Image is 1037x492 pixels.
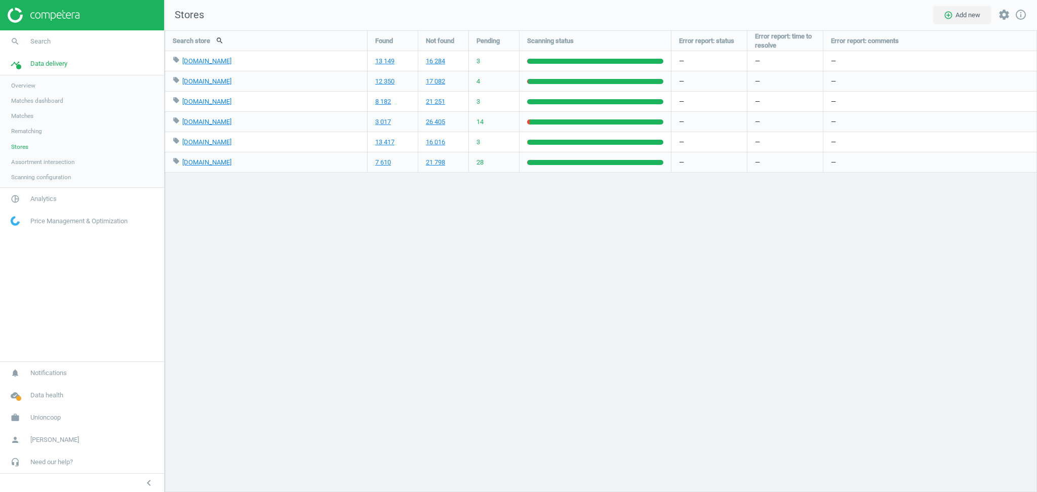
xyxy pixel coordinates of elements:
[426,138,445,147] a: 16 016
[165,31,367,51] div: Search store
[143,477,155,489] i: chevron_left
[671,152,747,172] div: —
[426,97,445,106] a: 21 251
[823,132,1037,152] div: —
[182,98,231,105] a: [DOMAIN_NAME]
[173,97,180,104] i: local_offer
[173,157,180,165] i: local_offer
[11,81,35,90] span: Overview
[671,112,747,132] div: —
[182,118,231,126] a: [DOMAIN_NAME]
[6,32,25,51] i: search
[476,138,480,147] span: 3
[476,77,480,86] span: 4
[11,158,74,166] span: Assortment intersection
[182,57,231,65] a: [DOMAIN_NAME]
[11,127,42,135] span: Rematching
[755,158,760,167] span: —
[375,158,391,167] a: 7 610
[30,391,63,400] span: Data health
[6,363,25,383] i: notifications
[30,458,73,467] span: Need our help?
[755,138,760,147] span: —
[11,112,33,120] span: Matches
[823,71,1037,91] div: —
[823,112,1037,132] div: —
[823,152,1037,172] div: —
[8,8,79,23] img: ajHJNr6hYgQAAAAASUVORK5CYII=
[173,137,180,144] i: local_offer
[173,76,180,84] i: local_offer
[375,77,394,86] a: 12 350
[6,453,25,472] i: headset_mic
[823,92,1037,111] div: —
[11,143,28,151] span: Stores
[6,54,25,73] i: timeline
[426,57,445,66] a: 16 284
[755,97,760,106] span: —
[136,476,162,489] button: chevron_left
[210,32,229,49] button: search
[993,4,1015,26] button: settings
[30,413,61,422] span: Unioncoop
[30,59,67,68] span: Data delivery
[527,36,574,46] span: Scanning status
[375,57,394,66] a: 13 149
[671,71,747,91] div: —
[476,117,484,127] span: 14
[998,9,1010,21] i: settings
[933,6,991,24] button: add_circle_outlineAdd new
[182,158,231,166] a: [DOMAIN_NAME]
[375,117,391,127] a: 3 017
[476,36,500,46] span: Pending
[671,132,747,152] div: —
[30,37,51,46] span: Search
[831,36,899,46] span: Error report: comments
[6,408,25,427] i: work
[426,117,445,127] a: 26 405
[11,216,20,226] img: wGWNvw8QSZomAAAAABJRU5ErkJggg==
[30,217,128,226] span: Price Management & Optimization
[944,11,953,20] i: add_circle_outline
[375,36,393,46] span: Found
[679,36,734,46] span: Error report: status
[755,77,760,86] span: —
[30,368,67,378] span: Notifications
[173,117,180,124] i: local_offer
[6,189,25,209] i: pie_chart_outlined
[173,56,180,63] i: local_offer
[1015,9,1027,22] a: info_outline
[6,430,25,449] i: person
[30,435,79,444] span: [PERSON_NAME]
[182,138,231,146] a: [DOMAIN_NAME]
[755,32,815,50] span: Error report: time to resolve
[11,97,63,105] span: Matches dashboard
[476,57,480,66] span: 3
[476,158,484,167] span: 28
[755,117,760,127] span: —
[182,77,231,85] a: [DOMAIN_NAME]
[1015,9,1027,21] i: info_outline
[426,77,445,86] a: 17 082
[823,51,1037,71] div: —
[11,173,71,181] span: Scanning configuration
[165,8,204,22] span: Stores
[375,138,394,147] a: 13 417
[426,36,454,46] span: Not found
[755,57,760,66] span: —
[671,51,747,71] div: —
[6,386,25,405] i: cloud_done
[476,97,480,106] span: 3
[671,92,747,111] div: —
[426,158,445,167] a: 21 798
[375,97,391,106] a: 8 182
[30,194,57,203] span: Analytics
